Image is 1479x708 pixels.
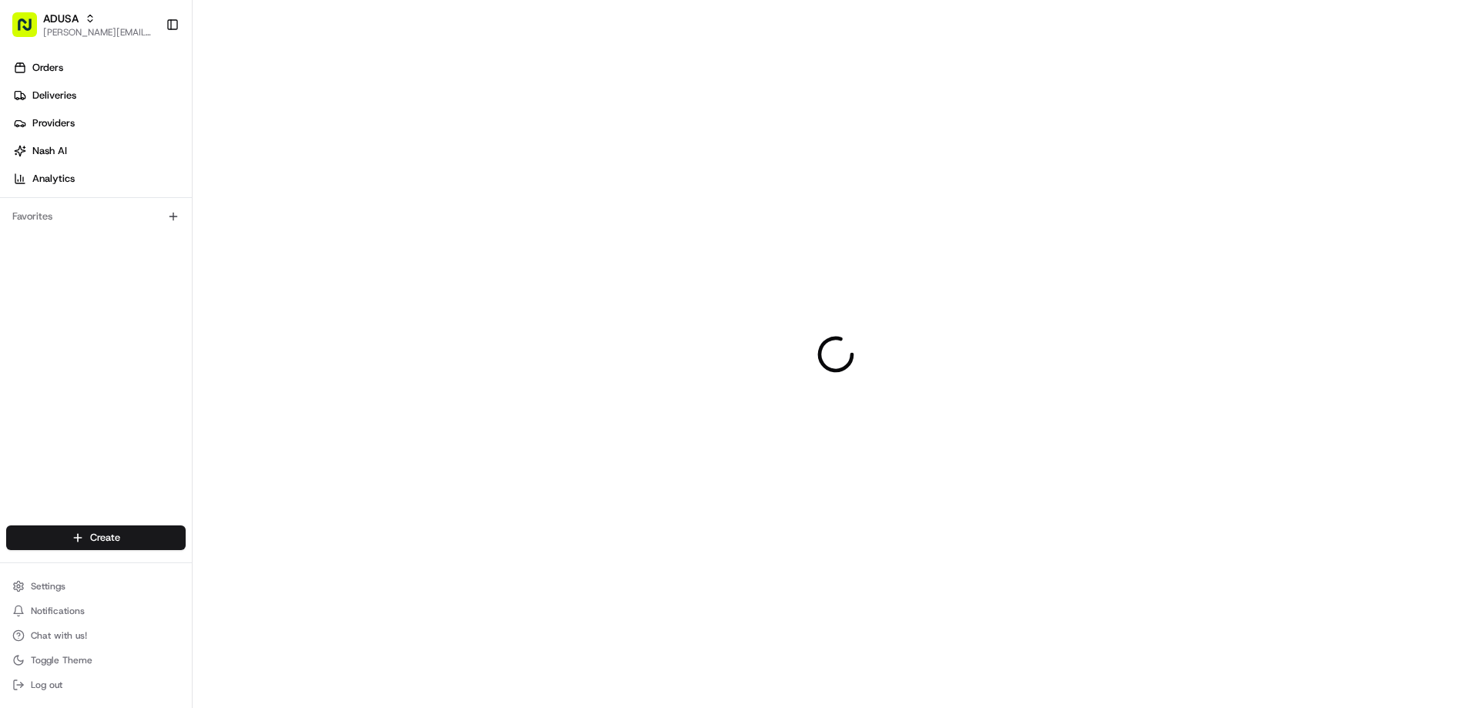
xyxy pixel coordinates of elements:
button: ADUSA[PERSON_NAME][EMAIL_ADDRESS][PERSON_NAME][DOMAIN_NAME] [6,6,159,43]
a: Nash AI [6,139,192,163]
span: Deliveries [32,89,76,102]
span: Notifications [31,605,85,617]
a: Providers [6,111,192,136]
button: Settings [6,575,186,597]
span: Providers [32,116,75,130]
button: Notifications [6,600,186,622]
button: ADUSA [43,11,79,26]
button: Log out [6,674,186,696]
div: Favorites [6,204,186,229]
span: Nash AI [32,144,67,158]
span: Chat with us! [31,629,87,642]
button: Create [6,525,186,550]
a: Orders [6,55,192,80]
a: Deliveries [6,83,192,108]
button: Toggle Theme [6,649,186,671]
span: Settings [31,580,65,592]
span: Log out [31,679,62,691]
a: Analytics [6,166,192,191]
button: Chat with us! [6,625,186,646]
span: Analytics [32,172,75,186]
span: Orders [32,61,63,75]
button: [PERSON_NAME][EMAIL_ADDRESS][PERSON_NAME][DOMAIN_NAME] [43,26,153,39]
span: Create [90,531,120,545]
span: Toggle Theme [31,654,92,666]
